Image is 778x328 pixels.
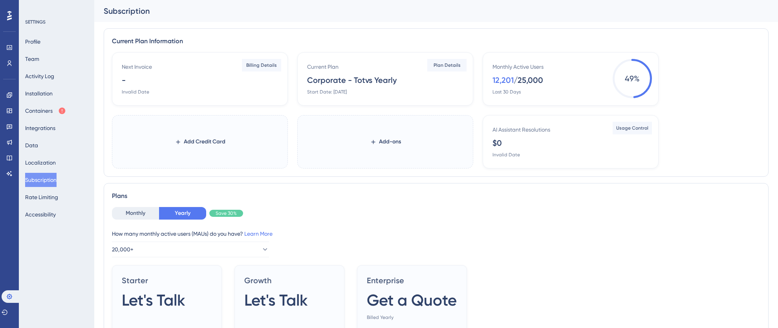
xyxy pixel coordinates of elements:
[492,152,520,158] div: Invalid Date
[492,62,544,71] div: Monthly Active Users
[514,75,543,86] div: / 25,000
[175,135,225,149] button: Add Credit Card
[246,62,277,68] span: Billing Details
[112,245,134,254] span: 20,000+
[104,5,749,16] div: Subscription
[112,37,760,46] div: Current Plan Information
[492,137,502,148] div: $0
[367,314,457,321] span: Billed Yearly
[184,137,225,147] span: Add Credit Card
[244,289,308,311] span: Let's Talk
[244,275,335,286] span: Growth
[370,135,401,149] button: Add-ons
[25,121,55,135] button: Integrations
[427,59,467,71] button: Plan Details
[216,210,237,216] span: Save 30%
[112,191,760,201] div: Plans
[379,137,401,147] span: Add-ons
[159,207,206,220] button: Yearly
[307,89,347,95] div: Start Date: [DATE]
[307,75,397,86] div: Corporate - Totvs Yearly
[25,173,57,187] button: Subscription
[25,52,39,66] button: Team
[25,190,58,204] button: Rate Limiting
[122,289,185,311] span: Let's Talk
[25,69,54,83] button: Activity Log
[242,59,281,71] button: Billing Details
[307,62,339,71] div: Current Plan
[492,125,550,134] div: AI Assistant Resolutions
[112,207,159,220] button: Monthly
[616,125,648,131] span: Usage Control
[25,156,56,170] button: Localization
[122,62,152,71] div: Next Invoice
[112,229,760,238] div: How many monthly active users (MAUs) do you have?
[25,104,66,118] button: Containers
[25,138,38,152] button: Data
[122,275,212,286] span: Starter
[122,75,126,86] div: -
[112,242,269,257] button: 20,000+
[25,35,40,49] button: Profile
[25,19,89,25] div: SETTINGS
[25,86,53,101] button: Installation
[244,231,273,237] a: Learn More
[434,62,461,68] span: Plan Details
[367,289,457,311] span: Get a Quote
[367,275,457,286] span: Enterprise
[492,75,514,86] div: 12,201
[492,89,521,95] div: Last 30 Days
[613,122,652,134] button: Usage Control
[25,207,56,222] button: Accessibility
[122,89,149,95] div: Invalid Date
[613,59,652,98] span: 49 %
